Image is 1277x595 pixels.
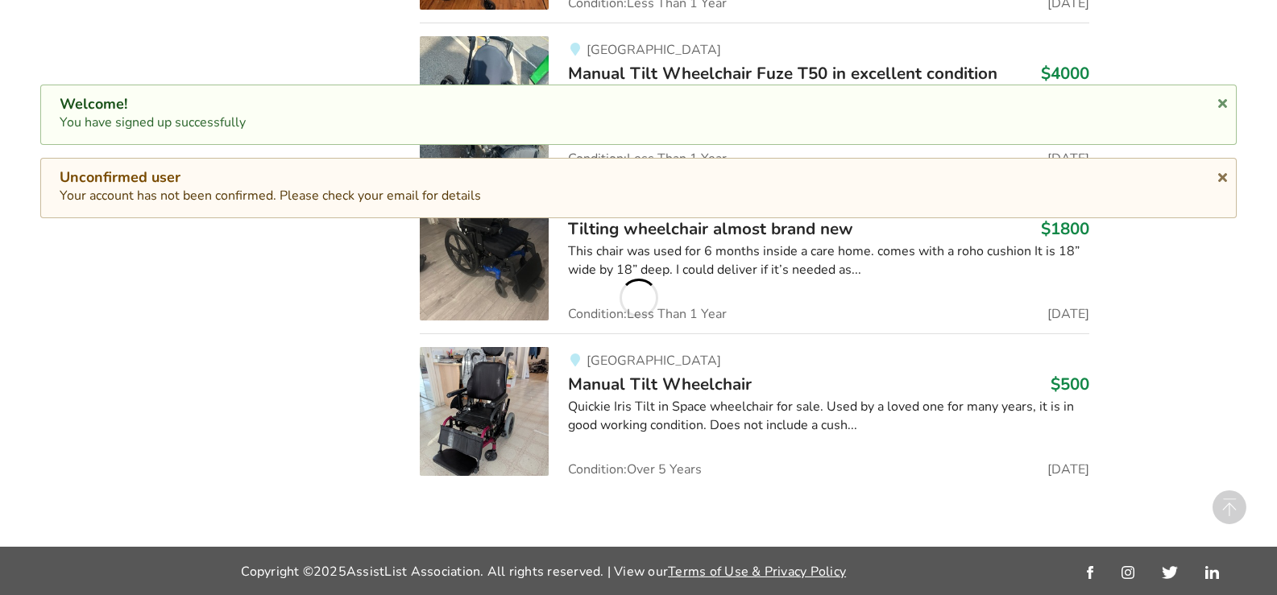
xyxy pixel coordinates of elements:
[420,347,549,476] img: mobility-manual tilt wheelchair
[60,95,1217,114] div: Welcome!
[1047,463,1089,476] span: [DATE]
[1162,566,1177,579] img: twitter_link
[60,168,1217,205] div: Your account has not been confirmed. Please check your email for details
[1122,566,1134,579] img: instagram_link
[587,352,721,370] span: [GEOGRAPHIC_DATA]
[1041,63,1089,84] h3: $4000
[1205,566,1219,579] img: linkedin_link
[420,178,1089,333] a: mobility-tilting wheelchair almost brand new [GEOGRAPHIC_DATA]Tilting wheelchair almost brand new...
[420,36,549,165] img: mobility-manual tilt wheelchair fuze t50 in excellent condition
[1087,566,1093,579] img: facebook_link
[568,242,1089,279] div: This chair was used for 6 months inside a care home. comes with a roho cushion It is 18” wide by ...
[60,168,1217,187] div: Unconfirmed user
[420,333,1089,476] a: mobility-manual tilt wheelchair[GEOGRAPHIC_DATA]Manual Tilt Wheelchair$500Quickie Iris Tilt in Sp...
[568,62,997,85] span: Manual Tilt Wheelchair Fuze T50 in excellent condition
[568,398,1089,435] div: Quickie Iris Tilt in Space wheelchair for sale. Used by a loved one for many years, it is in good...
[1047,308,1089,320] span: [DATE]
[587,41,721,59] span: [GEOGRAPHIC_DATA]
[568,308,727,320] span: Condition: Less Than 1 Year
[420,192,549,320] img: mobility-tilting wheelchair almost brand new
[668,563,846,581] a: Terms of Use & Privacy Policy
[568,217,853,240] span: Tilting wheelchair almost brand new
[1041,218,1089,239] h3: $1800
[568,463,702,476] span: Condition: Over 5 Years
[568,373,752,395] span: Manual Tilt Wheelchair
[1051,374,1089,395] h3: $500
[420,23,1089,178] a: mobility-manual tilt wheelchair fuze t50 in excellent condition[GEOGRAPHIC_DATA]Manual Tilt Wheel...
[60,95,1217,132] div: You have signed up successfully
